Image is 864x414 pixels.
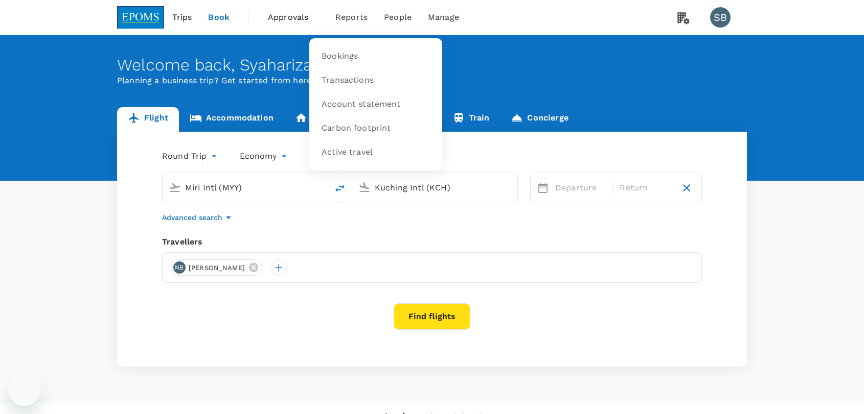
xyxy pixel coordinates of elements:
p: Return [620,182,671,194]
span: Transactions [322,75,374,86]
a: Account statement [315,92,436,116]
input: Depart from [185,180,306,196]
span: [PERSON_NAME] [183,263,251,273]
p: Advanced search [162,212,222,223]
span: Book [208,11,230,23]
div: NB [173,261,186,274]
a: Transactions [315,68,436,92]
span: Approvals [268,11,319,23]
a: Flight [117,107,179,132]
a: Bookings [315,44,436,68]
span: Active travel [322,147,373,158]
button: Advanced search [162,211,235,224]
span: Bookings [322,51,358,62]
a: Carbon footprint [315,116,436,140]
button: Open [321,186,323,188]
a: Accommodation [179,107,284,132]
div: Travellers [162,236,702,248]
input: Going to [375,180,496,196]
a: Train [442,107,501,132]
iframe: Button to launch messaging window [8,373,41,406]
button: Find flights [394,303,470,330]
p: Planning a business trip? Get started from here. [117,75,747,87]
span: People [384,11,412,23]
div: Welcome back , Syaharizan . [117,56,747,75]
div: Economy [240,148,289,164]
div: Round Trip [162,148,219,164]
p: Departure [555,182,607,194]
span: Trips [172,11,192,23]
span: Manage [428,11,459,23]
span: Carbon footprint [322,123,391,134]
a: Concierge [500,107,579,132]
img: EPOMS SDN BHD [117,6,164,29]
button: delete [328,176,352,201]
div: SB [710,7,731,28]
span: Reports [335,11,368,23]
div: NB[PERSON_NAME] [171,259,262,276]
a: Long stay [284,107,362,132]
span: Account statement [322,99,401,110]
a: Active travel [315,140,436,164]
button: Open [510,186,512,188]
